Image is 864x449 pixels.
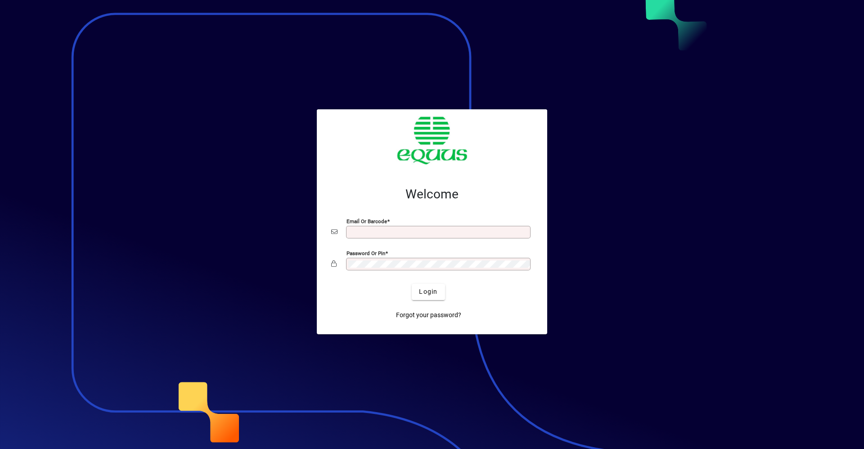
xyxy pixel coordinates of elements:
h2: Welcome [331,187,533,202]
mat-label: Password or Pin [346,250,385,256]
a: Forgot your password? [392,307,465,323]
span: Forgot your password? [396,310,461,320]
mat-label: Email or Barcode [346,218,387,224]
button: Login [412,284,445,300]
span: Login [419,287,437,296]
